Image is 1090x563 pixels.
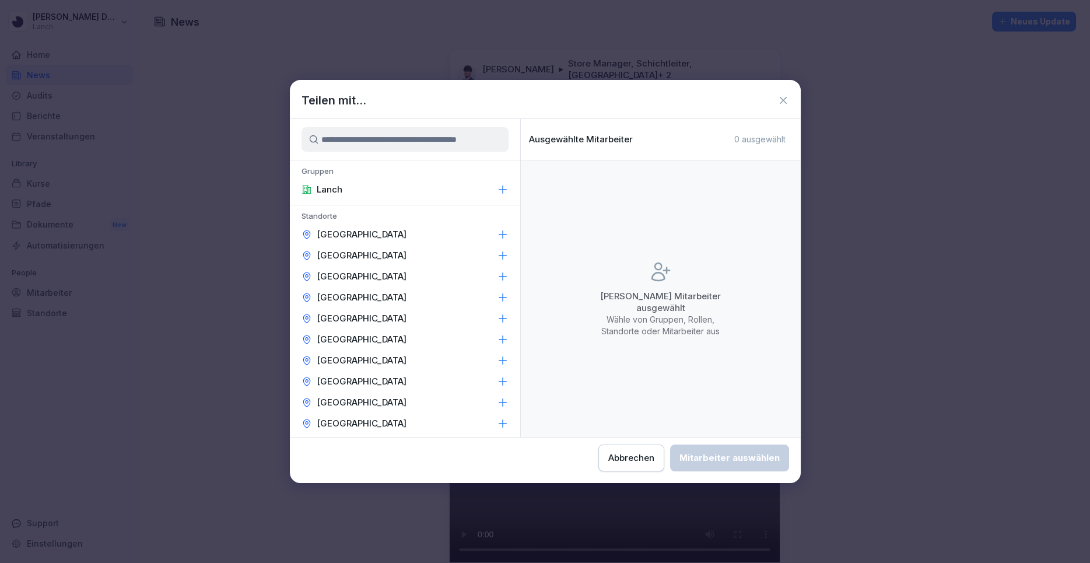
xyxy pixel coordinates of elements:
p: [GEOGRAPHIC_DATA] [317,418,406,429]
p: Standorte [290,211,520,224]
p: [GEOGRAPHIC_DATA] [317,397,406,408]
p: Gruppen [290,166,520,179]
h1: Teilen mit... [302,92,366,109]
div: Mitarbeiter auswählen [679,452,780,464]
p: [GEOGRAPHIC_DATA] [317,313,406,324]
p: [PERSON_NAME] Mitarbeiter ausgewählt [591,291,731,314]
p: [GEOGRAPHIC_DATA] [317,355,406,366]
p: [GEOGRAPHIC_DATA] [317,376,406,387]
p: [GEOGRAPHIC_DATA] [317,292,406,303]
p: [GEOGRAPHIC_DATA] [317,271,406,282]
p: 0 ausgewählt [734,134,786,145]
button: Abbrechen [598,445,664,471]
p: [GEOGRAPHIC_DATA] [317,229,406,240]
div: Abbrechen [608,452,654,464]
p: Ausgewählte Mitarbeiter [529,134,633,145]
p: Lanch [317,184,342,195]
button: Mitarbeiter auswählen [670,445,789,471]
p: [GEOGRAPHIC_DATA] [317,250,406,261]
p: Wähle von Gruppen, Rollen, Standorte oder Mitarbeiter aus [591,314,731,337]
p: [GEOGRAPHIC_DATA] [317,334,406,345]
